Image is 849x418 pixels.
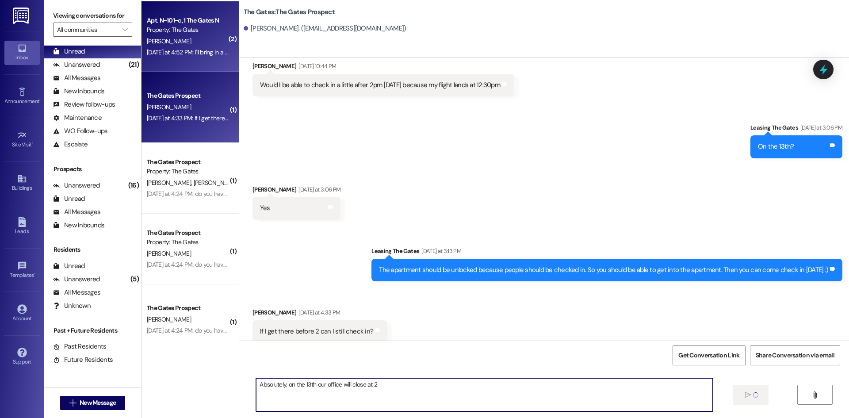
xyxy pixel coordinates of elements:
[53,100,115,109] div: Review follow-ups
[53,181,100,190] div: Unanswered
[126,179,141,192] div: (16)
[419,246,461,256] div: [DATE] at 3:13 PM
[745,391,751,399] i: 
[252,185,341,197] div: [PERSON_NAME]
[750,345,840,365] button: Share Conversation via email
[147,37,191,45] span: [PERSON_NAME]
[4,215,40,238] a: Leads
[53,127,107,136] div: WO Follow-ups
[296,185,340,194] div: [DATE] at 3:06 PM
[296,308,340,317] div: [DATE] at 4:33 PM
[57,23,118,37] input: All communities
[147,16,229,25] div: Apt. N~101~c, 1 The Gates N
[296,61,336,71] div: [DATE] 10:44 PM
[53,261,85,271] div: Unread
[4,302,40,326] a: Account
[53,207,100,217] div: All Messages
[147,261,261,268] div: [DATE] at 4:24 PM: do you have her number?
[147,190,261,198] div: [DATE] at 4:24 PM: do you have her number?
[379,265,828,275] div: The apartment should be unlocked because people should be checked in. So you should be able to ge...
[147,91,229,100] div: The Gates Prospect
[758,142,794,151] div: On the 13th?
[44,326,141,335] div: Past + Future Residents
[69,399,76,406] i: 
[32,140,33,146] span: •
[126,58,141,72] div: (21)
[128,272,141,286] div: (5)
[53,73,100,83] div: All Messages
[4,171,40,195] a: Buildings
[147,228,229,238] div: The Gates Prospect
[147,114,296,122] div: [DATE] at 4:33 PM: If I get there before 2 can I still check in?
[13,8,31,24] img: ResiDesk Logo
[53,355,113,364] div: Future Residents
[80,398,116,407] span: New Message
[147,103,191,111] span: [PERSON_NAME]
[34,271,35,277] span: •
[260,327,373,336] div: If I get there before 2 can I still check in?
[122,26,127,33] i: 
[193,179,240,187] span: [PERSON_NAME]
[53,9,132,23] label: Viewing conversations for
[252,308,387,320] div: [PERSON_NAME]
[244,8,335,17] b: The Gates: The Gates Prospect
[4,258,40,282] a: Templates •
[811,391,818,399] i: 
[4,128,40,152] a: Site Visit •
[53,113,102,123] div: Maintenance
[244,24,406,33] div: [PERSON_NAME]. ([EMAIL_ADDRESS][DOMAIN_NAME])
[53,87,104,96] div: New Inbounds
[147,315,191,323] span: [PERSON_NAME]
[147,249,191,257] span: [PERSON_NAME]
[673,345,745,365] button: Get Conversation Link
[4,41,40,65] a: Inbox
[53,47,85,56] div: Unread
[53,221,104,230] div: New Inbounds
[53,301,91,311] div: Unknown
[4,345,40,369] a: Support
[147,179,194,187] span: [PERSON_NAME]
[147,48,263,56] div: [DATE] at 4:52 PM: I'll bring in a check [DATE] :)
[147,303,229,313] div: The Gates Prospect
[53,60,100,69] div: Unanswered
[53,288,100,297] div: All Messages
[60,396,126,410] button: New Message
[53,342,107,351] div: Past Residents
[756,351,834,360] span: Share Conversation via email
[678,351,739,360] span: Get Conversation Link
[44,165,141,174] div: Prospects
[750,123,842,135] div: Leasing The Gates
[147,238,229,247] div: Property: The Gates
[798,123,842,132] div: [DATE] at 3:06 PM
[53,275,100,284] div: Unanswered
[147,167,229,176] div: Property: The Gates
[260,81,500,90] div: Would I be able to check in a little after 2pm [DATE] because my flight lands at 12:30pm
[53,140,88,149] div: Escalate
[371,246,842,259] div: Leasing The Gates
[44,245,141,254] div: Residents
[147,326,261,334] div: [DATE] at 4:24 PM: do you have her number?
[53,194,85,203] div: Unread
[260,203,270,213] div: Yes
[147,25,229,35] div: Property: The Gates
[39,97,41,103] span: •
[256,378,712,411] textarea: Absolutely, on the 13th our office will close at 2
[147,157,229,167] div: The Gates Prospect
[252,61,514,74] div: [PERSON_NAME]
